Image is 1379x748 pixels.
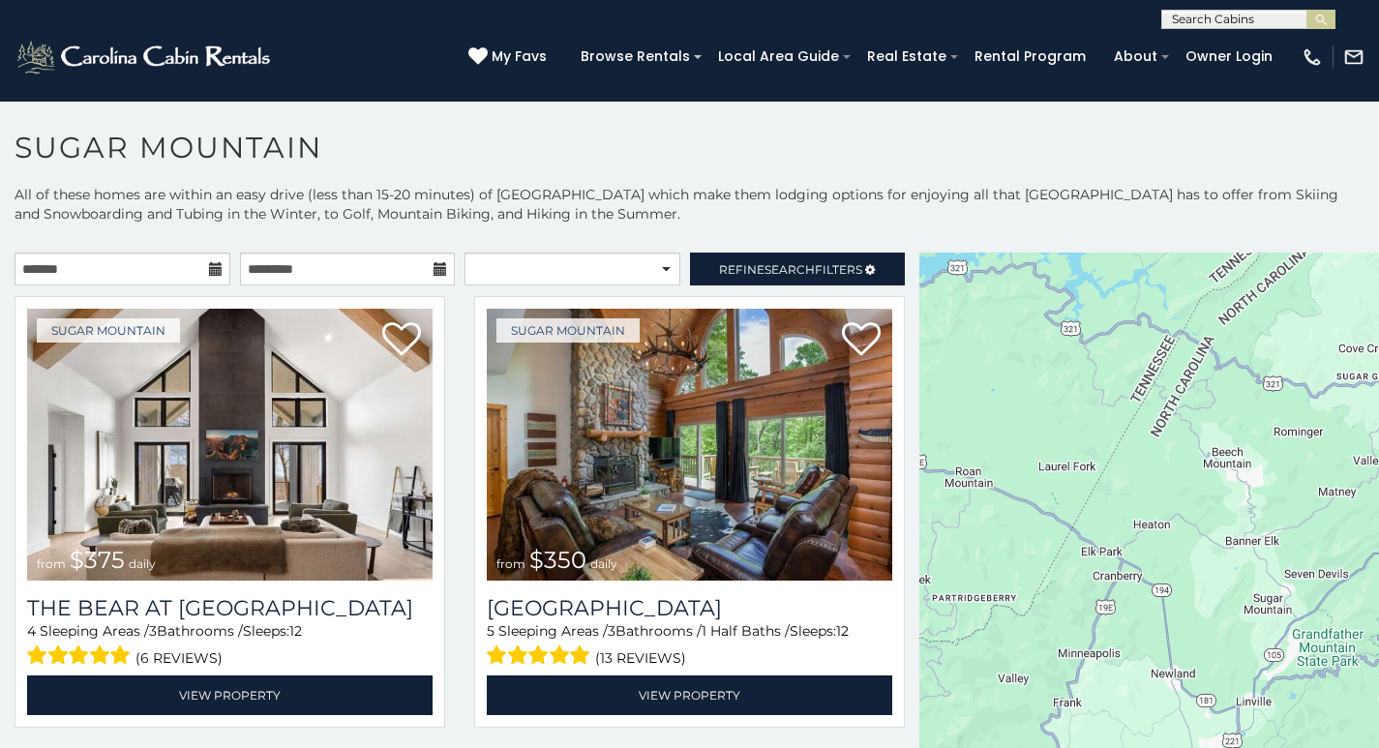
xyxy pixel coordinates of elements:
a: View Property [487,675,892,715]
span: 1 Half Baths / [702,622,790,640]
img: phone-regular-white.png [1302,46,1323,68]
span: 12 [836,622,849,640]
h3: Grouse Moor Lodge [487,595,892,621]
span: 3 [149,622,157,640]
a: Grouse Moor Lodge from $350 daily [487,309,892,581]
a: Add to favorites [382,320,421,361]
span: Search [764,262,815,277]
img: White-1-2.png [15,38,276,76]
a: Owner Login [1176,42,1282,72]
span: from [37,556,66,571]
img: Grouse Moor Lodge [487,309,892,581]
span: 12 [289,622,302,640]
span: 5 [487,622,495,640]
span: 4 [27,622,36,640]
div: Sleeping Areas / Bathrooms / Sleeps: [27,621,433,671]
span: daily [590,556,617,571]
a: Real Estate [857,42,956,72]
span: $350 [529,546,586,574]
a: Sugar Mountain [496,318,640,343]
span: from [496,556,525,571]
img: mail-regular-white.png [1343,46,1364,68]
a: Add to favorites [842,320,881,361]
a: [GEOGRAPHIC_DATA] [487,595,892,621]
img: The Bear At Sugar Mountain [27,309,433,581]
span: (6 reviews) [135,645,223,671]
div: Sleeping Areas / Bathrooms / Sleeps: [487,621,892,671]
a: About [1104,42,1167,72]
a: RefineSearchFilters [690,253,906,285]
a: Sugar Mountain [37,318,180,343]
a: Rental Program [965,42,1095,72]
a: Browse Rentals [571,42,700,72]
h3: The Bear At Sugar Mountain [27,595,433,621]
a: View Property [27,675,433,715]
span: $375 [70,546,125,574]
a: Local Area Guide [708,42,849,72]
span: 3 [608,622,615,640]
a: The Bear At Sugar Mountain from $375 daily [27,309,433,581]
a: The Bear At [GEOGRAPHIC_DATA] [27,595,433,621]
span: daily [129,556,156,571]
span: My Favs [492,46,547,67]
span: Refine Filters [719,262,862,277]
a: My Favs [468,46,552,68]
span: (13 reviews) [595,645,686,671]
